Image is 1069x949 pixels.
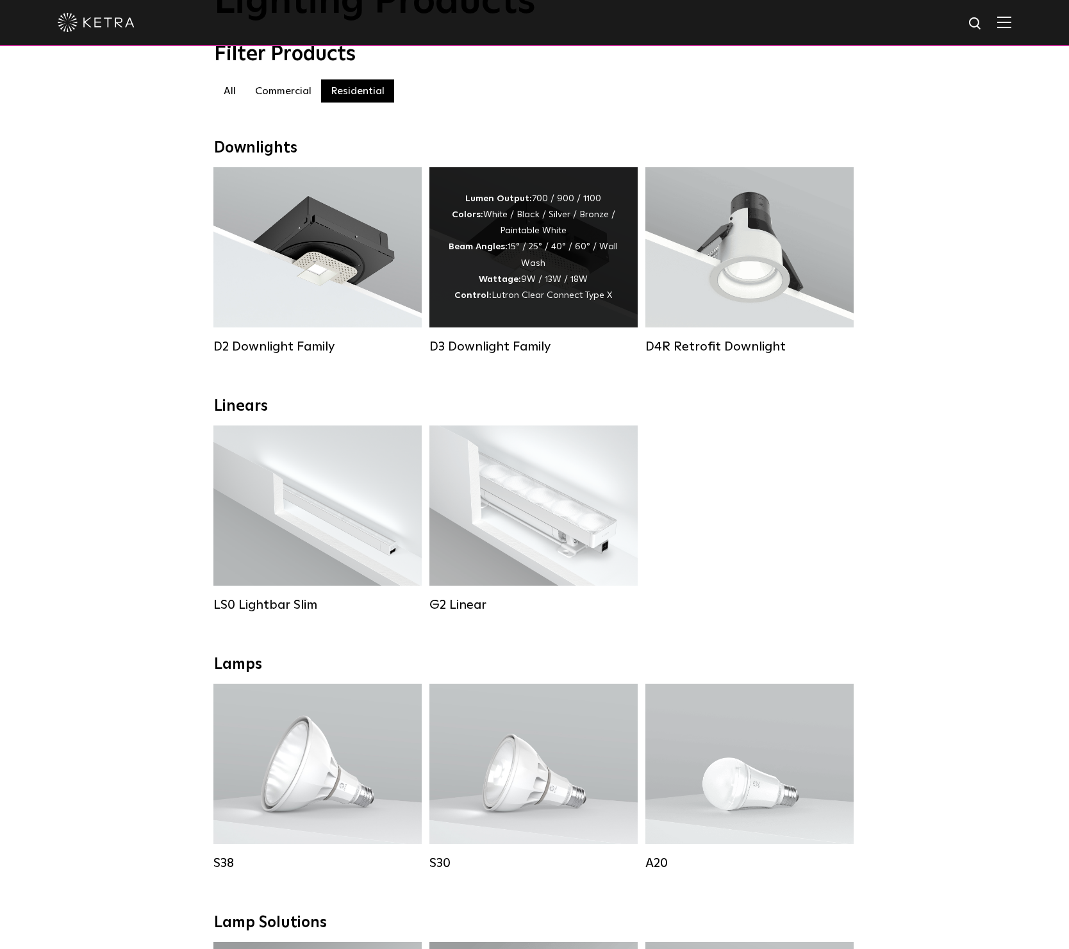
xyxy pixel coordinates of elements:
div: Filter Products [214,42,855,67]
strong: Colors: [452,210,483,219]
a: D4R Retrofit Downlight Lumen Output:800Colors:White / BlackBeam Angles:15° / 25° / 40° / 60°Watta... [645,167,854,354]
div: Linears [214,397,855,416]
label: Residential [321,79,394,103]
div: S30 [429,855,638,871]
div: G2 Linear [429,597,638,613]
div: D4R Retrofit Downlight [645,339,854,354]
a: G2 Linear Lumen Output:400 / 700 / 1000Colors:WhiteBeam Angles:Flood / [GEOGRAPHIC_DATA] / Narrow... [429,425,638,613]
a: S30 Lumen Output:1100Colors:White / BlackBase Type:E26 Edison Base / GU24Beam Angles:15° / 25° / ... [429,684,638,871]
div: S38 [213,855,422,871]
div: A20 [645,855,854,871]
a: LS0 Lightbar Slim Lumen Output:200 / 350Colors:White / BlackControl:X96 Controller [213,425,422,613]
img: ketra-logo-2019-white [58,13,135,32]
a: S38 Lumen Output:1100Colors:White / BlackBase Type:E26 Edison Base / GU24Beam Angles:10° / 25° / ... [213,684,422,871]
img: Hamburger%20Nav.svg [997,16,1011,28]
div: Lamps [214,656,855,674]
label: All [214,79,245,103]
div: Downlights [214,139,855,158]
strong: Wattage: [479,275,521,284]
strong: Beam Angles: [449,242,508,251]
a: D3 Downlight Family Lumen Output:700 / 900 / 1100Colors:White / Black / Silver / Bronze / Paintab... [429,167,638,354]
strong: Control: [454,291,492,300]
label: Commercial [245,79,321,103]
div: LS0 Lightbar Slim [213,597,422,613]
img: search icon [968,16,984,32]
div: D3 Downlight Family [429,339,638,354]
a: D2 Downlight Family Lumen Output:1200Colors:White / Black / Gloss Black / Silver / Bronze / Silve... [213,167,422,354]
div: Lamp Solutions [214,914,855,932]
div: D2 Downlight Family [213,339,422,354]
span: Lutron Clear Connect Type X [492,291,612,300]
strong: Lumen Output: [465,194,532,203]
a: A20 Lumen Output:600 / 800Colors:White / BlackBase Type:E26 Edison Base / GU24Beam Angles:Omni-Di... [645,684,854,871]
div: 700 / 900 / 1100 White / Black / Silver / Bronze / Paintable White 15° / 25° / 40° / 60° / Wall W... [449,191,618,304]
